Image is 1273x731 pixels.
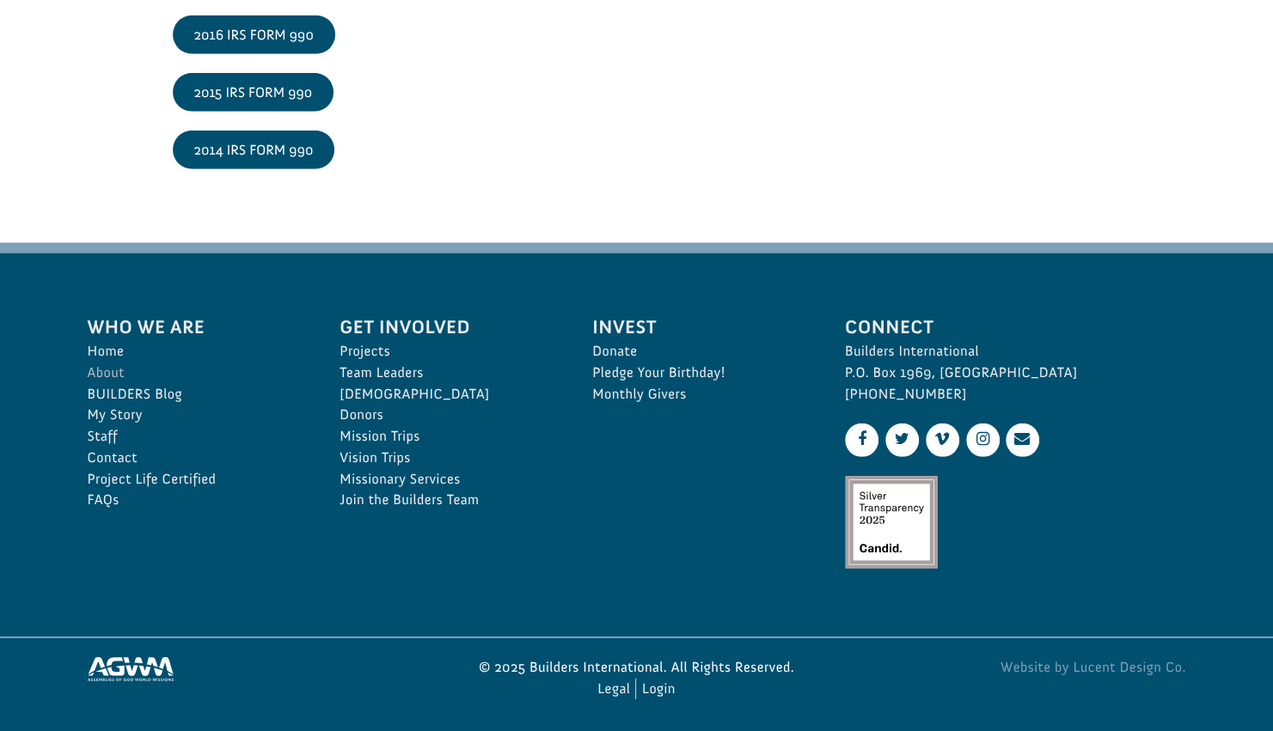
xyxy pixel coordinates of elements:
[1006,423,1039,457] a: Contact Us
[885,423,919,457] a: Twitter
[592,362,807,384] a: Pledge Your Birthday!
[340,384,554,405] a: [DEMOGRAPHIC_DATA]
[340,426,554,448] a: Mission Trips
[31,36,45,50] img: emoji partyFace
[31,53,236,65] div: to
[173,131,335,169] a: 2014 IRS FORM 990
[88,341,303,362] a: Home
[845,476,938,569] img: Silver Transparency Rating for 2025 by Candid
[88,469,303,490] a: Project Life Certified
[88,657,174,681] img: Assemblies of God World Missions
[88,362,303,384] a: About
[845,341,1186,405] p: Builders International P.O. Box 1969, [GEOGRAPHIC_DATA] [PHONE_NUMBER]
[88,426,303,448] a: Staff
[845,313,1186,341] span: Connect
[88,490,303,511] a: FAQs
[592,313,807,341] span: Invest
[845,423,878,457] a: Facebook
[173,15,335,54] a: 2016 IRS FORM 990
[40,52,142,65] strong: Project Shovel Ready
[642,679,676,700] a: Login
[88,405,303,426] a: My Story
[597,679,630,700] a: Legal
[340,313,554,341] span: Get Involved
[243,34,320,65] button: Donate
[926,423,959,457] a: Vimeo
[31,69,43,81] img: US.png
[340,341,554,362] a: Projects
[966,423,1000,457] a: Instagram
[46,69,151,81] span: , [GEOGRAPHIC_DATA]
[592,341,807,362] a: Donate
[173,73,334,112] a: 2015 IRS FORM 990
[340,405,554,426] a: Donors
[457,657,816,679] p: © 2025 Builders International. All Rights Reserved.
[31,17,236,52] div: [PERSON_NAME] donated $100
[88,448,303,469] a: Contact
[340,362,554,384] a: Team Leaders
[340,490,554,511] a: Join the Builders Team
[88,313,303,341] span: Who We Are
[828,657,1186,679] a: Website by Lucent Design Co.
[88,384,303,405] a: BUILDERS Blog
[592,384,807,405] a: Monthly Givers
[340,448,554,469] a: Vision Trips
[340,469,554,490] a: Missionary Services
